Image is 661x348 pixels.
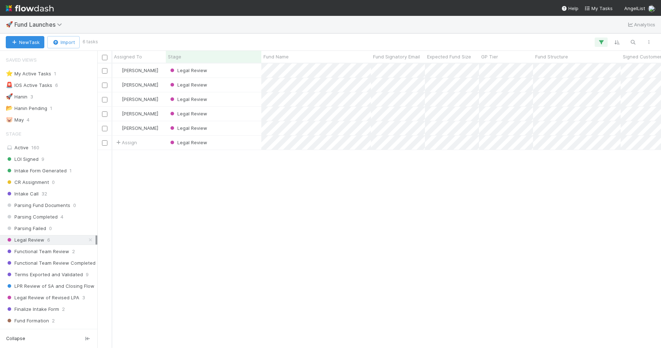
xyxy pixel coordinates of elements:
[115,139,137,146] span: Assign
[102,126,107,131] input: Toggle Row Selected
[86,270,89,279] span: 9
[169,110,207,117] div: Legal Review
[373,53,420,60] span: Fund Signatory Email
[169,67,207,74] div: Legal Review
[61,212,63,221] span: 4
[624,5,645,11] span: AngelList
[6,201,70,210] span: Parsing Fund Documents
[169,124,207,132] div: Legal Review
[41,155,44,164] span: 9
[83,39,98,45] small: 6 tasks
[70,166,72,175] span: 1
[43,328,45,337] span: 3
[122,82,158,88] span: [PERSON_NAME]
[6,155,39,164] span: LOI Signed
[6,69,51,78] div: My Active Tasks
[6,305,59,314] span: Finalize Intake Form
[6,316,49,325] span: Fund Formation
[31,145,39,150] span: 160
[122,67,158,73] span: [PERSON_NAME]
[6,143,96,152] div: Active
[169,111,207,116] span: Legal Review
[52,178,55,187] span: 0
[41,189,47,198] span: 32
[14,21,66,28] span: Fund Launches
[47,36,80,48] button: Import
[6,104,47,113] div: Hanin Pending
[6,105,13,111] span: 📂
[6,93,13,100] span: 🚀
[114,53,142,60] span: Assigned To
[6,92,27,101] div: Hanin
[115,110,158,117] div: [PERSON_NAME]
[6,166,67,175] span: Intake Form Generated
[169,125,207,131] span: Legal Review
[122,111,158,116] span: [PERSON_NAME]
[6,2,54,14] img: logo-inverted-e16ddd16eac7371096b0.svg
[168,53,181,60] span: Stage
[169,139,207,146] div: Legal Review
[6,21,13,27] span: 🚀
[50,104,52,113] span: 1
[481,53,498,60] span: GP Tier
[584,5,613,11] span: My Tasks
[72,247,75,256] span: 2
[6,53,37,67] span: Saved Views
[102,111,107,117] input: Toggle Row Selected
[427,53,471,60] span: Expected Fund Size
[115,67,121,73] img: avatar_b5be9b1b-4537-4870-b8e7-50cc2287641b.png
[27,115,30,124] span: 4
[6,36,44,48] button: NewTask
[6,259,96,268] span: Functional Team Review Completed
[115,67,158,74] div: [PERSON_NAME]
[535,53,568,60] span: Fund Structure
[6,178,49,187] span: CR Assignment
[6,224,46,233] span: Parsing Failed
[6,115,24,124] div: May
[82,293,85,302] span: 3
[47,235,50,245] span: 6
[6,212,58,221] span: Parsing Completed
[115,111,121,116] img: avatar_ba76ddef-3fd0-4be4-9bc3-126ad567fcd5.png
[102,68,107,74] input: Toggle Row Selected
[52,316,55,325] span: 2
[169,82,207,88] span: Legal Review
[102,97,107,102] input: Toggle Row Selected
[6,189,39,198] span: Intake Call
[6,82,13,88] span: 🚨
[115,125,121,131] img: avatar_ba76ddef-3fd0-4be4-9bc3-126ad567fcd5.png
[49,224,52,233] span: 0
[122,125,158,131] span: [PERSON_NAME]
[648,5,655,12] img: avatar_b5be9b1b-4537-4870-b8e7-50cc2287641b.png
[6,335,25,342] span: Collapse
[54,69,56,78] span: 1
[122,96,158,102] span: [PERSON_NAME]
[102,55,107,60] input: Toggle All Rows Selected
[169,96,207,103] div: Legal Review
[169,81,207,88] div: Legal Review
[169,67,207,73] span: Legal Review
[115,96,121,102] img: avatar_ba76ddef-3fd0-4be4-9bc3-126ad567fcd5.png
[6,81,52,90] div: IOS Active Tasks
[30,92,33,101] span: 3
[169,140,207,145] span: Legal Review
[102,83,107,88] input: Toggle Row Selected
[6,293,79,302] span: Legal Review of Revised LPA
[561,5,578,12] div: Help
[6,116,13,123] span: 🐷
[115,124,158,132] div: [PERSON_NAME]
[115,96,158,103] div: [PERSON_NAME]
[6,127,21,141] span: Stage
[6,270,83,279] span: Terms Exported and Validated
[6,282,94,291] span: LPR Review of SA and Closing Flow
[584,5,613,12] a: My Tasks
[115,82,121,88] img: avatar_ba22fd42-677f-4b89-aaa3-073be741e398.png
[6,70,13,76] span: ⭐
[627,20,655,29] a: Analytics
[55,81,58,90] span: 6
[102,140,107,146] input: Toggle Row Selected
[62,305,65,314] span: 2
[169,96,207,102] span: Legal Review
[6,328,40,337] span: Fund Setup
